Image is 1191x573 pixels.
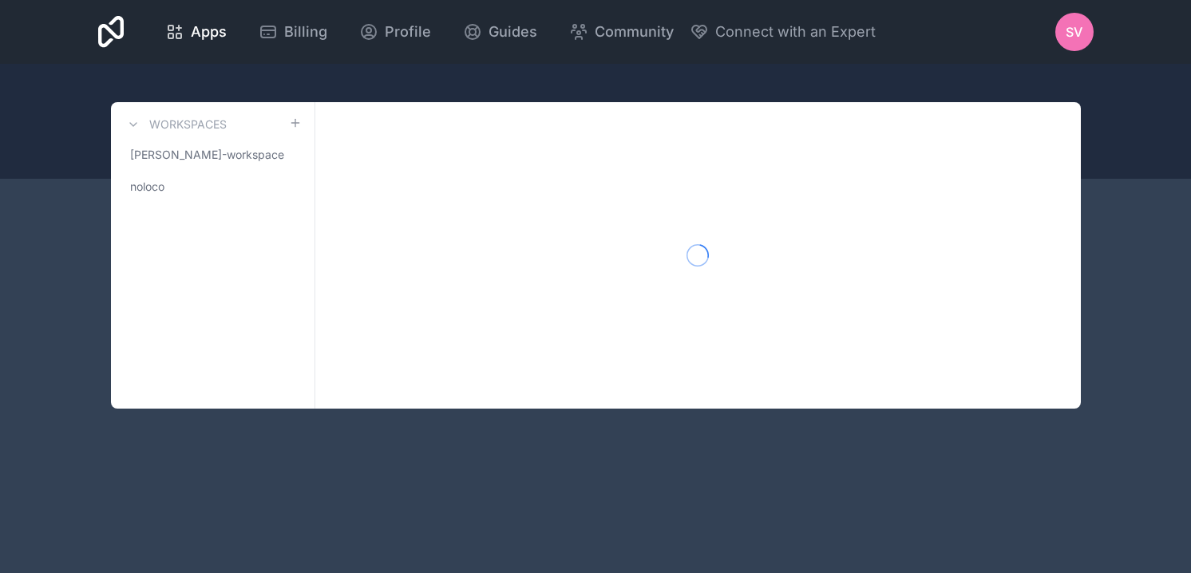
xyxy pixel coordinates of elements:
a: [PERSON_NAME]-workspace [124,140,302,169]
a: noloco [124,172,302,201]
span: Connect with an Expert [715,21,876,43]
a: Apps [152,14,239,49]
span: Apps [191,21,227,43]
span: Guides [489,21,537,43]
span: Billing [284,21,327,43]
button: Connect with an Expert [690,21,876,43]
span: Profile [385,21,431,43]
span: [PERSON_NAME]-workspace [130,147,284,163]
a: Community [556,14,687,49]
span: SV [1066,22,1082,41]
h3: Workspaces [149,117,227,132]
span: Community [595,21,674,43]
a: Guides [450,14,550,49]
a: Billing [246,14,340,49]
a: Profile [346,14,444,49]
a: Workspaces [124,115,227,134]
span: noloco [130,179,164,195]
